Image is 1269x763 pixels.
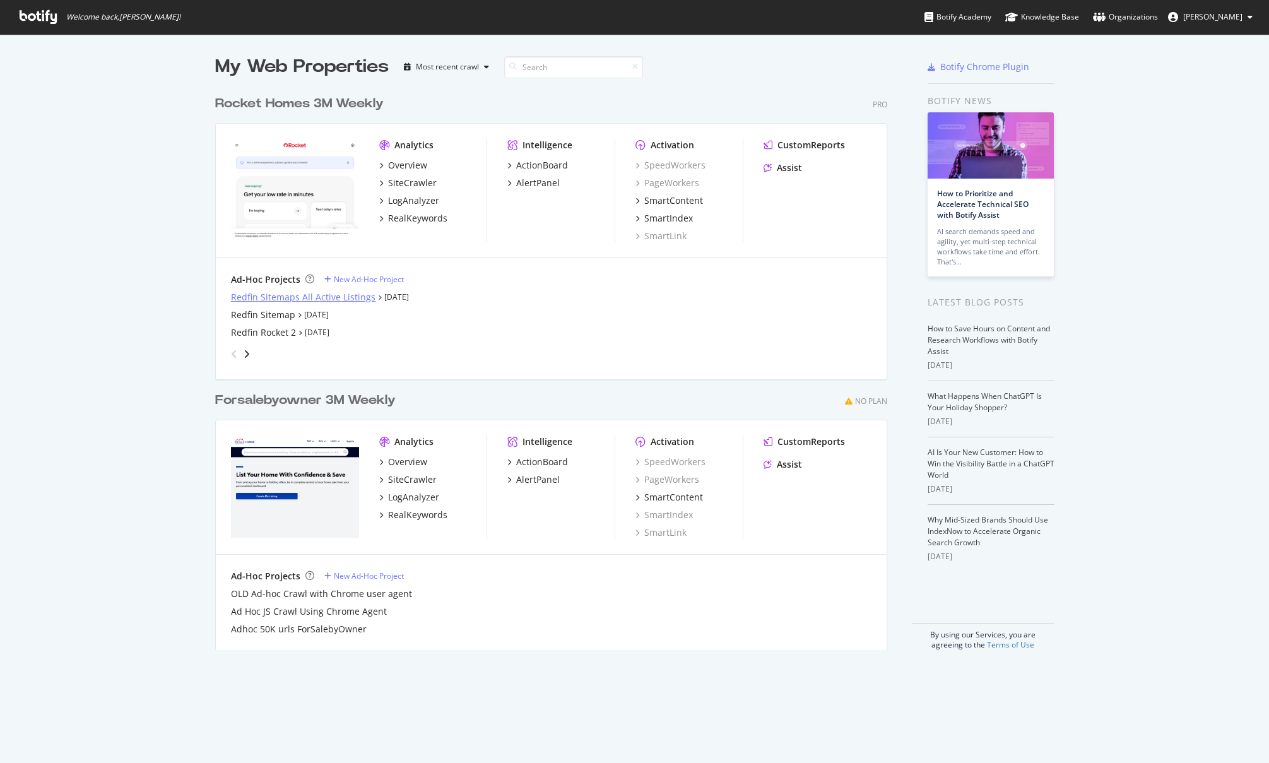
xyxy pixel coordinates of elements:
[635,526,687,539] a: SmartLink
[644,212,693,225] div: SmartIndex
[928,360,1054,371] div: [DATE]
[388,159,427,172] div: Overview
[215,391,401,410] a: Forsalebyowner 3M Weekly
[937,188,1029,220] a: How to Prioritize and Accelerate Technical SEO with Botify Assist
[507,159,568,172] a: ActionBoard
[1183,11,1242,22] span: David Britton
[516,177,560,189] div: AlertPanel
[777,435,845,448] div: CustomReports
[507,177,560,189] a: AlertPanel
[764,458,802,471] a: Assist
[231,588,412,600] a: OLD Ad-hoc Crawl with Chrome user agent
[226,344,242,364] div: angle-left
[388,212,447,225] div: RealKeywords
[379,177,437,189] a: SiteCrawler
[388,491,439,504] div: LogAnalyzer
[231,623,367,636] a: Adhoc 50K urls ForSalebyOwner
[777,162,802,174] div: Assist
[507,473,560,486] a: AlertPanel
[924,11,991,23] div: Botify Academy
[388,473,437,486] div: SiteCrawler
[1005,11,1079,23] div: Knowledge Base
[764,162,802,174] a: Assist
[522,139,572,151] div: Intelligence
[644,491,703,504] div: SmartContent
[394,435,434,448] div: Analytics
[388,194,439,207] div: LogAnalyzer
[324,274,404,285] a: New Ad-Hoc Project
[635,177,699,189] a: PageWorkers
[635,159,705,172] div: SpeedWorkers
[379,212,447,225] a: RealKeywords
[324,571,404,581] a: New Ad-Hoc Project
[635,509,693,521] a: SmartIndex
[1093,11,1158,23] div: Organizations
[651,435,694,448] div: Activation
[379,159,427,172] a: Overview
[231,605,387,618] a: Ad Hoc JS Crawl Using Chrome Agent
[635,230,687,242] a: SmartLink
[912,623,1054,650] div: By using our Services, you are agreeing to the
[928,94,1054,108] div: Botify news
[635,456,705,468] a: SpeedWorkers
[928,514,1048,548] a: Why Mid-Sized Brands Should Use IndexNow to Accelerate Organic Search Growth
[379,509,447,521] a: RealKeywords
[379,473,437,486] a: SiteCrawler
[388,509,447,521] div: RealKeywords
[334,274,404,285] div: New Ad-Hoc Project
[873,99,887,110] div: Pro
[937,227,1044,267] div: AI search demands speed and agility, yet multi-step technical workflows take time and effort. Tha...
[379,456,427,468] a: Overview
[928,447,1054,480] a: AI Is Your New Customer: How to Win the Visibility Battle in a ChatGPT World
[635,473,699,486] a: PageWorkers
[66,12,180,22] span: Welcome back, [PERSON_NAME] !
[516,456,568,468] div: ActionBoard
[764,139,845,151] a: CustomReports
[516,159,568,172] div: ActionBoard
[231,435,359,538] img: forsalebyowner.com
[635,194,703,207] a: SmartContent
[764,435,845,448] a: CustomReports
[987,639,1034,650] a: Terms of Use
[928,416,1054,427] div: [DATE]
[777,139,845,151] div: CustomReports
[384,292,409,302] a: [DATE]
[215,80,897,650] div: grid
[635,491,703,504] a: SmartContent
[928,551,1054,562] div: [DATE]
[651,139,694,151] div: Activation
[928,391,1042,413] a: What Happens When ChatGPT Is Your Holiday Shopper?
[231,291,375,304] a: Redfin Sitemaps All Active Listings
[231,273,300,286] div: Ad-Hoc Projects
[231,139,359,241] img: www.rocket.com
[242,348,251,360] div: angle-right
[855,396,887,406] div: No Plan
[644,194,703,207] div: SmartContent
[507,456,568,468] a: ActionBoard
[928,483,1054,495] div: [DATE]
[388,177,437,189] div: SiteCrawler
[777,458,802,471] div: Assist
[231,309,295,321] div: Redfin Sitemap
[231,326,296,339] a: Redfin Rocket 2
[215,95,389,113] a: Rocket Homes 3M Weekly
[940,61,1029,73] div: Botify Chrome Plugin
[379,194,439,207] a: LogAnalyzer
[522,435,572,448] div: Intelligence
[635,212,693,225] a: SmartIndex
[379,491,439,504] a: LogAnalyzer
[399,57,494,77] button: Most recent crawl
[416,63,479,71] div: Most recent crawl
[215,95,384,113] div: Rocket Homes 3M Weekly
[1158,7,1263,27] button: [PERSON_NAME]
